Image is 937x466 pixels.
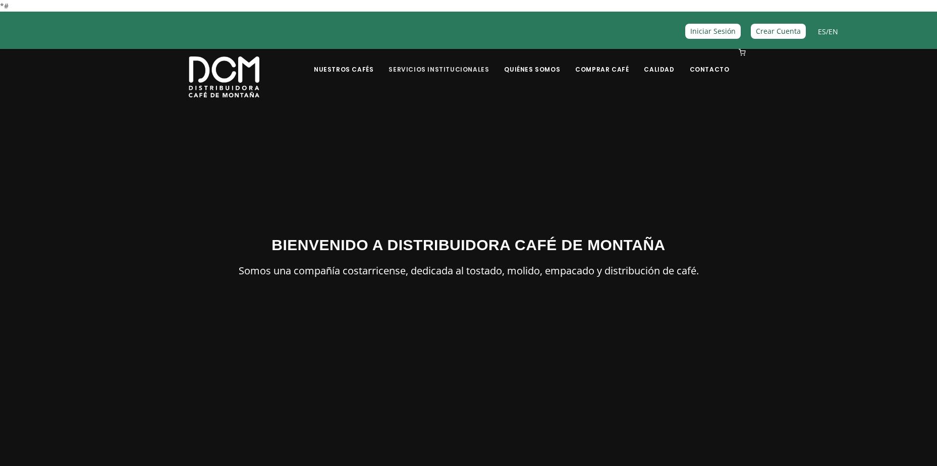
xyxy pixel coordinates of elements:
[189,234,749,256] h3: BIENVENIDO A DISTRIBUIDORA CAFÉ DE MONTAÑA
[829,27,838,36] a: EN
[498,50,566,74] a: Quiénes Somos
[818,26,838,37] span: /
[818,27,826,36] a: ES
[189,262,749,279] p: Somos una compañía costarricense, dedicada al tostado, molido, empacado y distribución de café.
[308,50,379,74] a: Nuestros Cafés
[684,50,736,74] a: Contacto
[569,50,635,74] a: Comprar Café
[638,50,680,74] a: Calidad
[751,24,806,38] a: Crear Cuenta
[382,50,495,74] a: Servicios Institucionales
[685,24,741,38] a: Iniciar Sesión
